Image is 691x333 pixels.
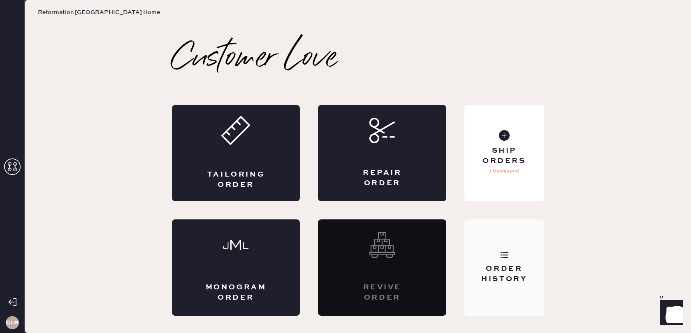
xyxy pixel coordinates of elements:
[205,282,267,303] div: Monogram Order
[172,42,337,75] h2: Customer Love
[205,170,267,190] div: Tailoring Order
[318,219,446,316] div: Interested? Contact us at care@hemster.co
[489,166,519,176] p: 1 Unshipped
[652,296,687,331] iframe: Front Chat
[351,282,413,303] div: Revive order
[351,168,413,189] div: Repair Order
[471,146,537,166] div: Ship Orders
[6,320,19,326] h3: CLR
[471,264,537,284] div: Order History
[38,8,160,16] span: Reformation [GEOGRAPHIC_DATA] Home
